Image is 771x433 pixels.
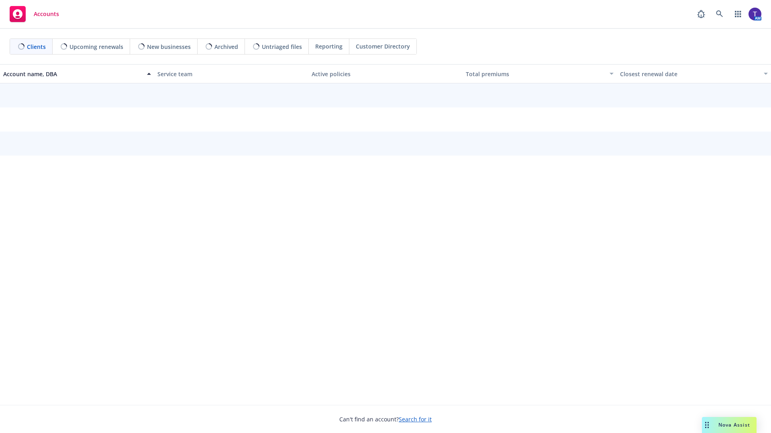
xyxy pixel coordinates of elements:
[463,64,617,83] button: Total premiums
[617,64,771,83] button: Closest renewal date
[308,64,463,83] button: Active policies
[214,42,238,51] span: Archived
[312,70,459,78] div: Active policies
[399,415,432,423] a: Search for it
[27,42,46,51] span: Clients
[3,70,142,78] div: Account name, DBA
[749,8,761,20] img: photo
[693,6,709,22] a: Report a Bug
[34,11,59,17] span: Accounts
[339,415,432,423] span: Can't find an account?
[702,417,712,433] div: Drag to move
[6,3,62,25] a: Accounts
[69,42,123,51] span: Upcoming renewals
[356,42,410,51] span: Customer Directory
[702,417,757,433] button: Nova Assist
[315,42,343,51] span: Reporting
[262,42,302,51] span: Untriaged files
[730,6,746,22] a: Switch app
[147,42,191,51] span: New businesses
[154,64,308,83] button: Service team
[157,70,305,78] div: Service team
[620,70,759,78] div: Closest renewal date
[718,421,750,428] span: Nova Assist
[712,6,728,22] a: Search
[466,70,605,78] div: Total premiums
